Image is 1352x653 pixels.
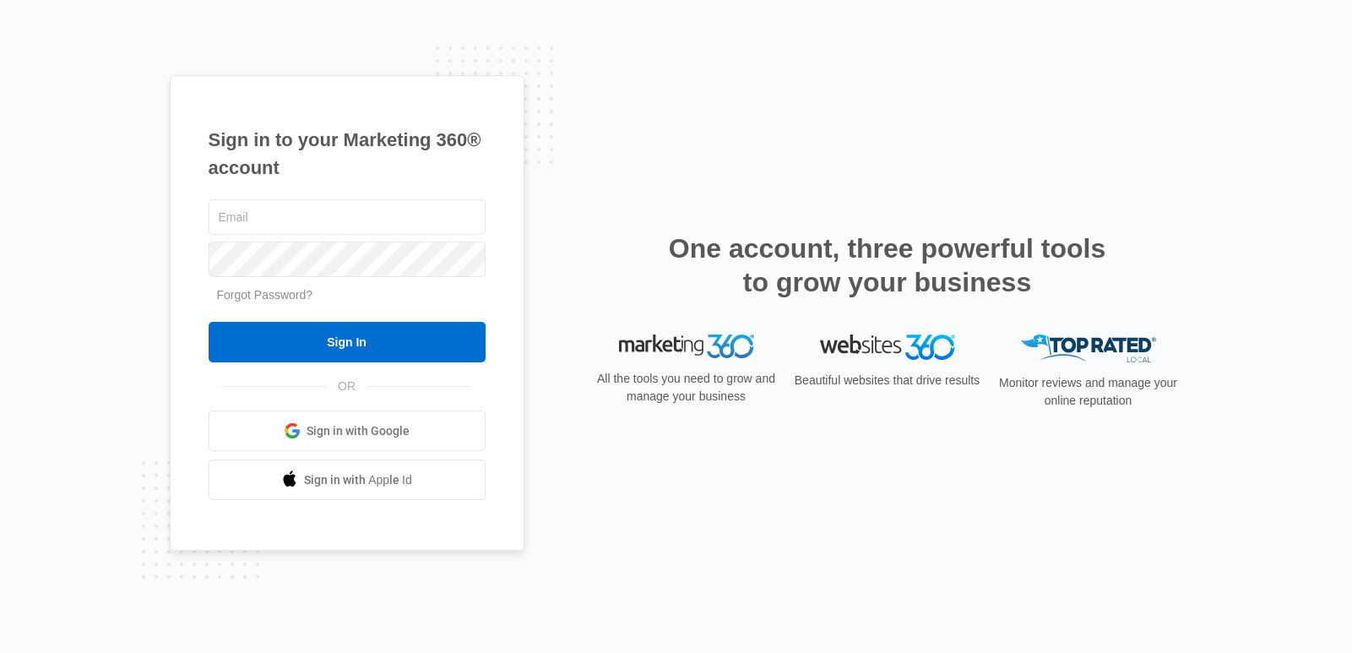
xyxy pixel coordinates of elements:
a: Sign in with Google [209,411,486,451]
img: Websites 360 [820,335,955,359]
p: Beautiful websites that drive results [793,372,982,389]
a: Forgot Password? [217,288,313,302]
span: OR [326,378,367,395]
h1: Sign in to your Marketing 360® account [209,126,486,182]
span: Sign in with Apple Id [304,471,412,489]
img: Marketing 360 [619,335,754,358]
p: Monitor reviews and manage your online reputation [994,374,1183,410]
span: Sign in with Google [307,422,410,440]
h2: One account, three powerful tools to grow your business [664,231,1111,299]
p: All the tools you need to grow and manage your business [592,370,781,405]
input: Sign In [209,322,486,362]
input: Email [209,199,486,235]
img: Top Rated Local [1021,335,1156,362]
a: Sign in with Apple Id [209,460,486,500]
